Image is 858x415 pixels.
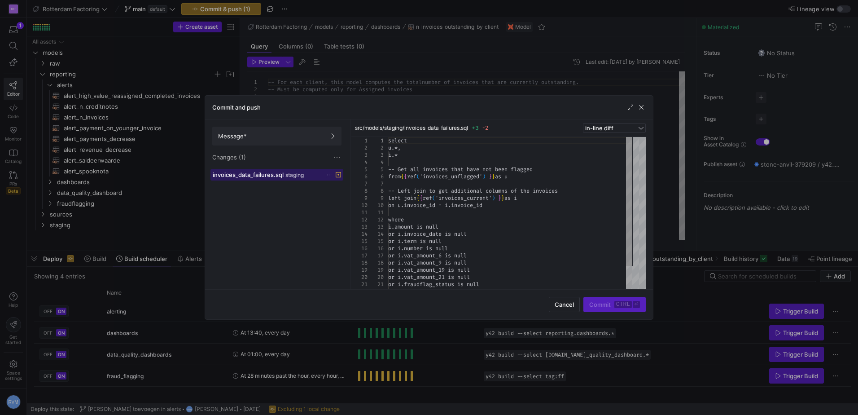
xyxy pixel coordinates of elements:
div: 8 [368,187,384,194]
div: 2 [351,144,368,151]
div: 14 [351,230,368,238]
div: 7 [351,180,368,187]
span: -2 [482,124,488,131]
span: or i.fraudflag_status is null [388,281,479,288]
span: } [492,173,495,180]
span: -- Left join to get additional columns of the invo [388,187,545,194]
div: 4 [368,159,384,166]
button: Cancel [549,297,580,312]
span: staging [285,172,304,178]
span: } [489,173,492,180]
div: 6 [351,173,368,180]
div: 13 [351,223,368,230]
div: 14 [368,230,384,238]
div: 18 [368,259,384,266]
span: } [498,194,501,202]
span: { [420,194,423,202]
span: or i.vat_amount_21 is null [388,274,470,281]
span: ( [416,173,420,180]
div: 18 [351,259,368,266]
span: or i.assigned is null [388,288,454,295]
span: Cancel [555,301,574,308]
span: or i.invoice_date is null [388,230,467,238]
span: invoices_data_failures.sql [213,171,284,178]
span: as i [504,194,517,202]
span: Message* [218,132,247,140]
span: from [388,173,401,180]
span: src/models/staging/invoices_data_failures.sql [355,125,468,131]
div: 2 [368,144,384,151]
div: 15 [351,238,368,245]
div: 9 [368,194,384,202]
div: 22 [368,288,384,295]
div: 21 [351,281,368,288]
div: 10 [351,202,368,209]
div: 16 [351,245,368,252]
div: 12 [351,216,368,223]
span: or i.number is null [388,245,448,252]
div: 4 [351,159,368,166]
span: or i.term is null [388,238,442,245]
h3: Commit and push [212,104,261,111]
div: 3 [368,151,384,159]
span: ref [407,173,416,180]
span: or i.vat_amount_9 is null [388,259,467,266]
div: 16 [368,245,384,252]
span: left join [388,194,416,202]
div: 3 [351,151,368,159]
span: ref [423,194,432,202]
span: +3 [472,124,479,131]
span: ices [545,187,558,194]
div: 12 [368,216,384,223]
div: 10 [368,202,384,209]
div: 11 [368,209,384,216]
div: 8 [351,187,368,194]
div: 6 [368,173,384,180]
div: 17 [368,252,384,259]
div: 20 [351,274,368,281]
div: 9 [351,194,368,202]
span: as u [495,173,508,180]
div: 5 [351,166,368,173]
span: ) [492,194,495,202]
span: { [401,173,404,180]
span: ) [482,173,486,180]
div: 1 [368,137,384,144]
div: 1 [351,137,368,144]
div: 19 [351,266,368,274]
span: { [404,173,407,180]
span: i.amount is null [388,223,438,230]
div: 5 [368,166,384,173]
button: invoices_data_failures.sqlstaging [210,169,343,181]
span: 'invoices_current' [435,194,492,202]
span: where [388,216,404,223]
div: 22 [351,288,368,295]
span: ( [432,194,435,202]
span: 'invoices_unflagged' [420,173,482,180]
span: { [416,194,420,202]
div: 17 [351,252,368,259]
div: 13 [368,223,384,230]
span: in-line diff [585,124,613,132]
div: 15 [368,238,384,245]
button: Message* [212,127,341,146]
span: Changes (1) [212,154,246,161]
div: 21 [368,281,384,288]
span: } [501,194,504,202]
div: 7 [368,180,384,187]
span: -- Get all invoices that have not been flagged [388,166,533,173]
span: or i.vat_amount_19 is null [388,266,470,274]
span: select [388,137,407,144]
div: 20 [368,274,384,281]
div: 19 [368,266,384,274]
span: or i.vat_amount_6 is null [388,252,467,259]
span: on u.invoice_id = i.invoice_id [388,202,482,209]
div: 11 [351,209,368,216]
